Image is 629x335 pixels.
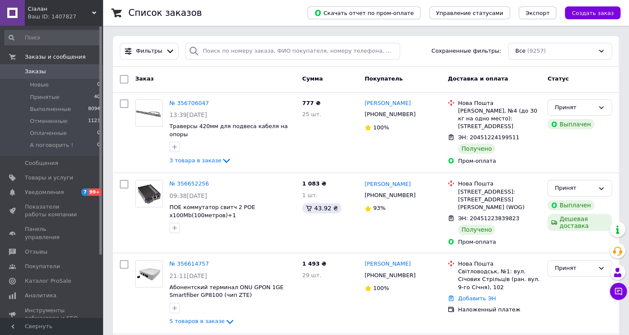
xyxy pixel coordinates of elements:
span: 3 товара в заказе [169,157,221,164]
a: [PERSON_NAME] [365,260,411,268]
div: Нова Пошта [458,260,540,268]
span: Панель управления [25,225,79,241]
div: Принят [555,184,594,193]
span: 13:39[DATE] [169,111,207,118]
span: Сіалан [28,5,92,13]
span: 21:11[DATE] [169,272,207,279]
span: Сумма [302,75,323,82]
div: Нова Пошта [458,180,540,188]
span: 40 [94,93,100,101]
div: [PERSON_NAME], №4 (до 30 кг на одно место): [STREET_ADDRESS] [458,107,540,131]
span: Заказы и сообщения [25,53,86,61]
a: Фото товару [135,260,163,287]
span: 7 [81,188,88,196]
span: Каталог ProSale [25,277,71,285]
span: Все [515,47,525,55]
div: Світловодськ, №1: вул. Січових Стрільців (ран. вул. 9-го Січня), 102 [458,268,540,291]
span: ЭН: 20451224199511 [458,134,519,141]
a: 5 товаров в заказе [169,318,235,324]
div: Ваш ID: 1407827 [28,13,103,21]
span: Заказы [25,68,46,75]
span: Доставка и оплата [448,75,508,82]
a: [PERSON_NAME] [365,180,411,188]
span: Заказ [135,75,154,82]
span: 09:38[DATE] [169,192,207,199]
span: 1 083 ₴ [302,180,326,187]
div: [PHONE_NUMBER] [363,270,417,281]
span: Сообщения [25,159,58,167]
span: Управление статусами [436,10,503,16]
a: № 356706047 [169,100,209,106]
a: № 356652256 [169,180,209,187]
button: Скачать отчет по пром-оплате [307,6,421,19]
button: Управление статусами [429,6,510,19]
span: 1 шт. [302,192,317,198]
div: Нова Пошта [458,99,540,107]
span: Показатели работы компании [25,203,79,218]
a: Абонентский терминал ONU GPON 1GE Smartfiber GP8100 (чип ZTE) [169,284,284,299]
div: Получено [458,224,495,235]
a: Создать заказ [556,9,620,16]
a: Фото товару [135,180,163,207]
span: 0 [97,81,100,89]
span: Отмененные [30,117,67,125]
span: А поговорить ! [30,141,73,149]
span: Товары и услуги [25,174,73,182]
div: Получено [458,144,495,154]
span: 1 493 ₴ [302,260,326,267]
img: Фото товару [136,184,162,204]
div: [PHONE_NUMBER] [363,109,417,120]
div: Пром-оплата [458,157,540,165]
img: Фото товару [136,265,162,283]
div: Выплачен [547,119,594,129]
span: Покупатели [25,263,60,270]
div: Выплачен [547,200,594,210]
span: 29 шт. [302,272,321,278]
div: [STREET_ADDRESS]: [STREET_ADDRESS][PERSON_NAME] (WOG) [458,188,540,212]
input: Поиск [4,30,101,45]
div: 43.92 ₴ [302,203,341,213]
button: Чат с покупателем [610,283,627,300]
span: Скачать отчет по пром-оплате [314,9,414,17]
span: Экспорт [525,10,549,16]
a: Добавить ЭН [458,295,495,302]
h1: Список заказов [128,8,202,18]
div: Наложенный платеж [458,306,540,314]
span: 777 ₴ [302,100,320,106]
span: 25 шт. [302,111,321,117]
span: Создать заказ [572,10,614,16]
button: Создать заказ [565,6,620,19]
span: Инструменты вебмастера и SEO [25,307,79,322]
span: Принятые [30,93,59,101]
span: 8094 [88,105,100,113]
img: Фото товару [136,103,162,123]
span: Новые [30,81,49,89]
div: Дешевая доставка [547,214,612,231]
a: Траверсы 420мм для подвеса кабеля на опоры [169,123,288,138]
span: Аналитика [25,292,56,299]
span: Покупатель [365,75,403,82]
span: 93% [373,205,386,211]
span: Статус [547,75,569,82]
div: Принят [555,264,594,273]
button: Экспорт [519,6,556,19]
span: Оплаченные [30,129,67,137]
div: Пром-оплата [458,238,540,246]
span: 0 [97,129,100,137]
span: Выполненные [30,105,71,113]
span: 5 товаров в заказе [169,318,225,325]
a: ПОЕ коммутатор свитч 2 POE x100Mb(100метров)+1 SC.WDMx100Mb(Fiber)1310 TK-Link------ [169,204,281,226]
input: Поиск по номеру заказа, ФИО покупателя, номеру телефона, Email, номеру накладной [185,43,400,60]
span: Уведомления [25,188,64,196]
span: 0 [97,141,100,149]
a: № 356614757 [169,260,209,267]
div: Принят [555,103,594,112]
span: Фильтры [136,47,163,55]
div: [PHONE_NUMBER] [363,190,417,201]
span: (9257) [527,48,546,54]
a: Фото товару [135,99,163,127]
span: 100% [373,285,389,291]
